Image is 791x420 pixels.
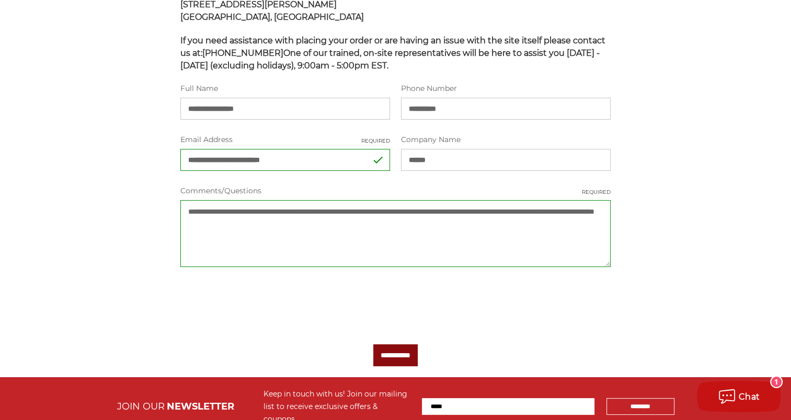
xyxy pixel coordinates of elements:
span: JOIN OUR [117,401,165,412]
iframe: reCAPTCHA [180,282,339,322]
label: Phone Number [401,83,611,94]
div: 1 [771,377,782,387]
label: Email Address [180,134,390,145]
small: Required [582,188,611,196]
small: Required [361,137,390,145]
span: Chat [739,392,760,402]
span: NEWSLETTER [167,401,234,412]
span: If you need assistance with placing your order or are having an issue with the site itself please... [180,36,605,71]
button: Chat [697,381,781,412]
strong: [PHONE_NUMBER] [202,48,283,58]
label: Company Name [401,134,611,145]
label: Full Name [180,83,390,94]
label: Comments/Questions [180,185,611,196]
